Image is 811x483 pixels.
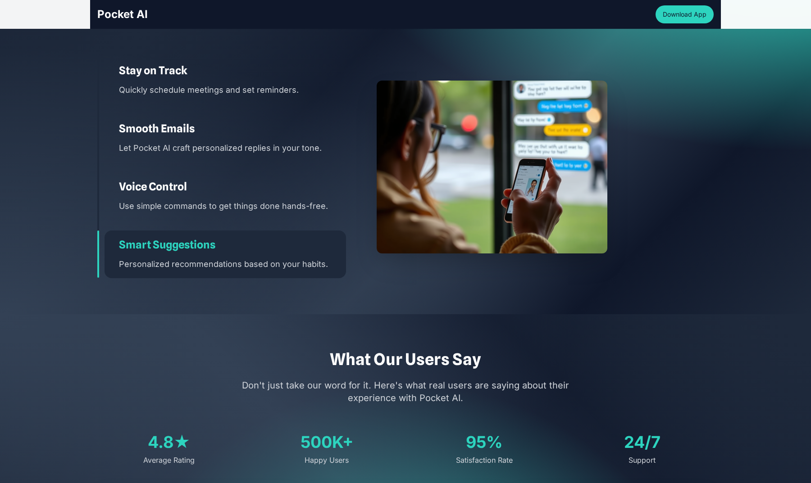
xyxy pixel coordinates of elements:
[97,455,241,465] div: Average Rating
[119,180,346,194] h3: Voice Control
[413,433,556,451] div: 95%
[570,455,714,465] div: Support
[119,83,346,96] p: Quickly schedule meetings and set reminders.
[97,8,148,21] span: Pocket AI
[255,433,398,451] div: 500K+
[119,238,346,252] h3: Smart Suggestions
[119,199,346,212] p: Use simple commands to get things done hands-free.
[119,141,346,154] p: Let Pocket AI craft personalized replies in your tone.
[97,350,714,368] h2: What Our Users Say
[232,379,579,404] p: Don't just take our word for it. Here's what real users are saying about their experience with Po...
[119,122,346,136] h3: Smooth Emails
[119,63,346,78] h3: Stay on Track
[255,455,398,465] div: Happy Users
[656,5,714,23] button: Download App
[97,433,241,451] div: 4.8★
[377,81,607,253] img: Smart Suggestions
[570,433,714,451] div: 24/7
[119,257,346,271] p: Personalized recommendations based on your habits.
[413,455,556,465] div: Satisfaction Rate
